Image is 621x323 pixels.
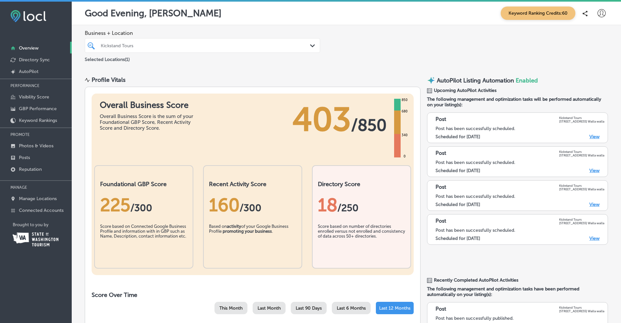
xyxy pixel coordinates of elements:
[436,126,604,131] div: Post has been successfully scheduled.
[559,221,604,225] p: [STREET_ADDRESS] Walla walla
[436,168,480,173] label: Scheduled for [DATE]
[100,113,198,131] div: Overall Business Score is the sum of your Foundational GBP Score, Recent Activity Score and Direc...
[434,88,496,93] span: Upcoming AutoPilot Activities
[13,222,72,227] p: Brought to you by
[19,155,30,160] p: Posts
[402,154,407,159] div: 0
[240,202,261,214] span: /300
[427,96,608,108] span: The following management and optimization tasks will be performed automatically on your listing(s):
[19,167,42,172] p: Reputation
[13,232,58,246] img: Washington Tourism
[589,202,599,207] a: View
[258,305,281,311] span: Last Month
[85,30,320,36] span: Business + Location
[559,218,604,221] p: Kickstand Tours
[436,218,446,225] p: Post
[559,309,604,313] p: [STREET_ADDRESS] Walla walla
[559,150,604,154] p: Kickstand Tours
[292,100,351,139] span: 403
[559,306,604,309] p: Kickstand Tours
[379,305,410,311] span: Last 12 Months
[436,306,446,313] p: Post
[19,196,57,201] p: Manage Locations
[436,228,604,233] div: Post has been successfully scheduled.
[436,236,480,241] label: Scheduled for [DATE]
[434,277,518,283] span: Recently Completed AutoPilot Activities
[436,202,480,207] label: Scheduled for [DATE]
[85,8,221,19] p: Good Evening, [PERSON_NAME]
[209,181,296,188] h2: Recent Activity Score
[19,208,64,213] p: Connected Accounts
[227,224,241,229] b: activity
[589,168,599,173] a: View
[92,76,126,83] div: Profile Vitals
[437,77,514,84] p: AutoPilot Listing Automation
[351,115,387,135] span: / 850
[436,184,446,191] p: Post
[19,69,38,74] p: AutoPilot
[337,305,366,311] span: Last 6 Months
[19,45,38,51] p: Overview
[100,181,187,188] h2: Foundational GBP Score
[19,106,57,111] p: GBP Performance
[559,184,604,187] p: Kickstand Tours
[209,224,296,257] div: Based on of your Google Business Profile .
[223,229,272,234] b: promoting your business
[318,224,405,257] div: Score based on number of directories enrolled versus not enrolled and consistency of data across ...
[559,116,604,120] p: Kickstand Tours
[400,109,409,114] div: 680
[19,118,57,123] p: Keyword Rankings
[10,10,46,22] img: fda3e92497d09a02dc62c9cd864e3231.png
[100,194,187,216] div: 225
[296,305,322,311] span: Last 90 Days
[427,76,435,84] img: autopilot-icon
[400,133,409,138] div: 340
[19,94,49,100] p: Visibility Score
[100,224,187,257] div: Score based on Connected Google Business Profile and information with in GBP such as Name, Descri...
[436,194,604,199] div: Post has been successfully scheduled.
[559,120,604,123] p: [STREET_ADDRESS] Walla walla
[219,305,243,311] span: This Month
[130,202,152,214] span: / 300
[318,194,405,216] div: 18
[100,100,198,110] h1: Overall Business Score
[559,187,604,191] p: [STREET_ADDRESS] Walla walla
[209,194,296,216] div: 160
[19,57,50,63] p: Directory Sync
[516,77,538,84] span: Enabled
[436,134,480,139] label: Scheduled for [DATE]
[501,7,575,20] span: Keyword Ranking Credits: 60
[19,143,53,149] p: Photos & Videos
[436,316,604,321] div: Post has been successfully published.
[436,116,446,123] p: Post
[436,150,446,157] p: Post
[436,160,604,165] div: Post has been successfully scheduled.
[400,97,409,103] div: 850
[318,181,405,188] h2: Directory Score
[427,286,608,297] span: The following management and optimization tasks have been performed automatically on your listing...
[92,291,414,299] h2: Score Over Time
[559,154,604,157] p: [STREET_ADDRESS] Walla walla
[101,43,311,48] div: Kickstand Tours
[589,134,599,139] a: View
[589,236,599,241] a: View
[337,202,359,214] span: /250
[85,54,130,62] p: Selected Locations ( 1 )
